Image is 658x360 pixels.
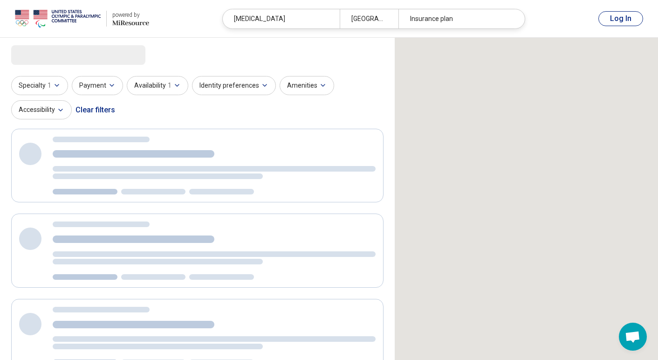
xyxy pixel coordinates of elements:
div: Open chat [619,323,647,351]
div: [GEOGRAPHIC_DATA], [GEOGRAPHIC_DATA] [340,9,398,28]
button: Payment [72,76,123,95]
button: Availability1 [127,76,188,95]
span: 1 [168,81,171,90]
div: Clear filters [75,99,115,121]
img: USOPC [15,7,101,30]
button: Accessibility [11,100,72,119]
a: USOPCpowered by [15,7,149,30]
div: Insurance plan [398,9,515,28]
div: powered by [112,11,149,19]
button: Specialty1 [11,76,68,95]
span: 1 [48,81,51,90]
button: Amenities [280,76,334,95]
div: [MEDICAL_DATA] [223,9,340,28]
button: Identity preferences [192,76,276,95]
span: Loading... [11,45,89,64]
button: Log In [598,11,643,26]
